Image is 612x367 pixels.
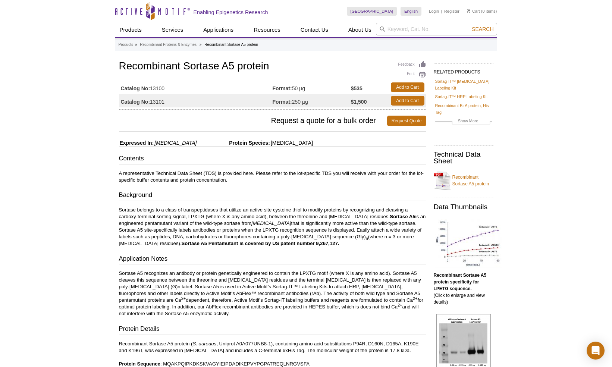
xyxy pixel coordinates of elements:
[434,151,493,164] h2: Technical Data Sheet
[270,140,313,146] span: [MEDICAL_DATA]
[181,296,186,301] sup: 2+
[200,43,202,47] li: »
[273,81,351,94] td: 50 µg
[119,60,426,73] h1: Recombinant Sortase A5 protein
[199,23,238,37] a: Applications
[472,26,493,32] span: Search
[434,272,493,305] p: (Click to enlarge and view details)
[194,9,268,16] h2: Enabling Epigenetics Research
[435,102,492,116] a: Recombinant BirA protein, His-Tag
[398,303,402,307] sup: 2+
[467,9,470,13] img: Your Cart
[121,85,150,92] strong: Catalog No:
[435,93,488,100] a: Sortag-IT™ HRP Labeling Kit
[391,82,424,92] a: Add to Cart
[434,273,487,291] b: Recombinant Sortase A5 protein specificity for LPETG sequence.
[119,154,426,164] h3: Contents
[429,9,439,14] a: Login
[273,94,351,107] td: 250 µg
[398,70,426,79] a: Print
[467,7,497,16] li: (0 items)
[434,218,503,269] img: Recombinant Sortase A5 protein specificity for LPETG sequence.
[119,116,387,126] span: Request a quote for a bulk order
[434,169,493,192] a: Recombinant Sortase A5 protein
[434,63,493,77] h2: RELATED PRODUCTS
[391,96,424,106] a: Add to Cart
[296,23,333,37] a: Contact Us
[587,342,605,360] div: Open Intercom Messenger
[119,41,133,48] a: Products
[470,26,496,32] button: Search
[198,140,270,146] span: Protein Species:
[376,23,497,35] input: Keyword, Cat. No.
[119,207,426,247] p: Sortase belongs to a class of transpeptidases that utilize an active site cysteine thiol to modif...
[119,140,154,146] span: Expressed In:
[249,23,285,37] a: Resources
[135,43,137,47] li: »
[347,7,397,16] a: [GEOGRAPHIC_DATA]
[435,117,492,126] a: Show More
[192,341,216,346] i: S. aureaus
[398,60,426,69] a: Feedback
[121,98,150,105] strong: Catalog No:
[251,220,291,226] i: [MEDICAL_DATA]
[273,85,292,92] strong: Format:
[441,7,442,16] li: |
[157,23,188,37] a: Services
[119,170,426,183] p: A representative Technical Data Sheet (TDS) is provided here. Please refer to the lot-specific TD...
[182,241,339,246] strong: Sortase A5 Pentamutant is covered by US patent number 9,267,127.
[390,214,415,219] strong: Sortase A5
[273,98,292,105] strong: Format:
[119,324,426,335] h3: Protein Details
[119,270,426,317] p: Sortase A5 recognizes an antibody or protein genetically engineered to contain the LPXTG motif (w...
[119,361,160,367] b: Protein Sequence
[351,85,363,92] strong: $535
[119,191,426,201] h3: Background
[344,23,376,37] a: About Us
[434,204,493,210] h2: Data Thumbnails
[401,7,421,16] a: English
[154,140,197,146] i: [MEDICAL_DATA]
[204,43,258,47] li: Recombinant Sortase A5 protein
[366,236,368,241] sub: n
[387,116,426,126] a: Request Quote
[444,9,459,14] a: Register
[115,23,146,37] a: Products
[119,254,426,265] h3: Application Notes
[140,41,197,48] a: Recombinant Proteins & Enzymes
[119,81,273,94] td: 13100
[413,296,418,301] sup: 2+
[435,78,492,91] a: Sortag-IT™ [MEDICAL_DATA] Labeling Kit
[467,9,480,14] a: Cart
[351,98,367,105] strong: $1,500
[119,94,273,107] td: 13101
